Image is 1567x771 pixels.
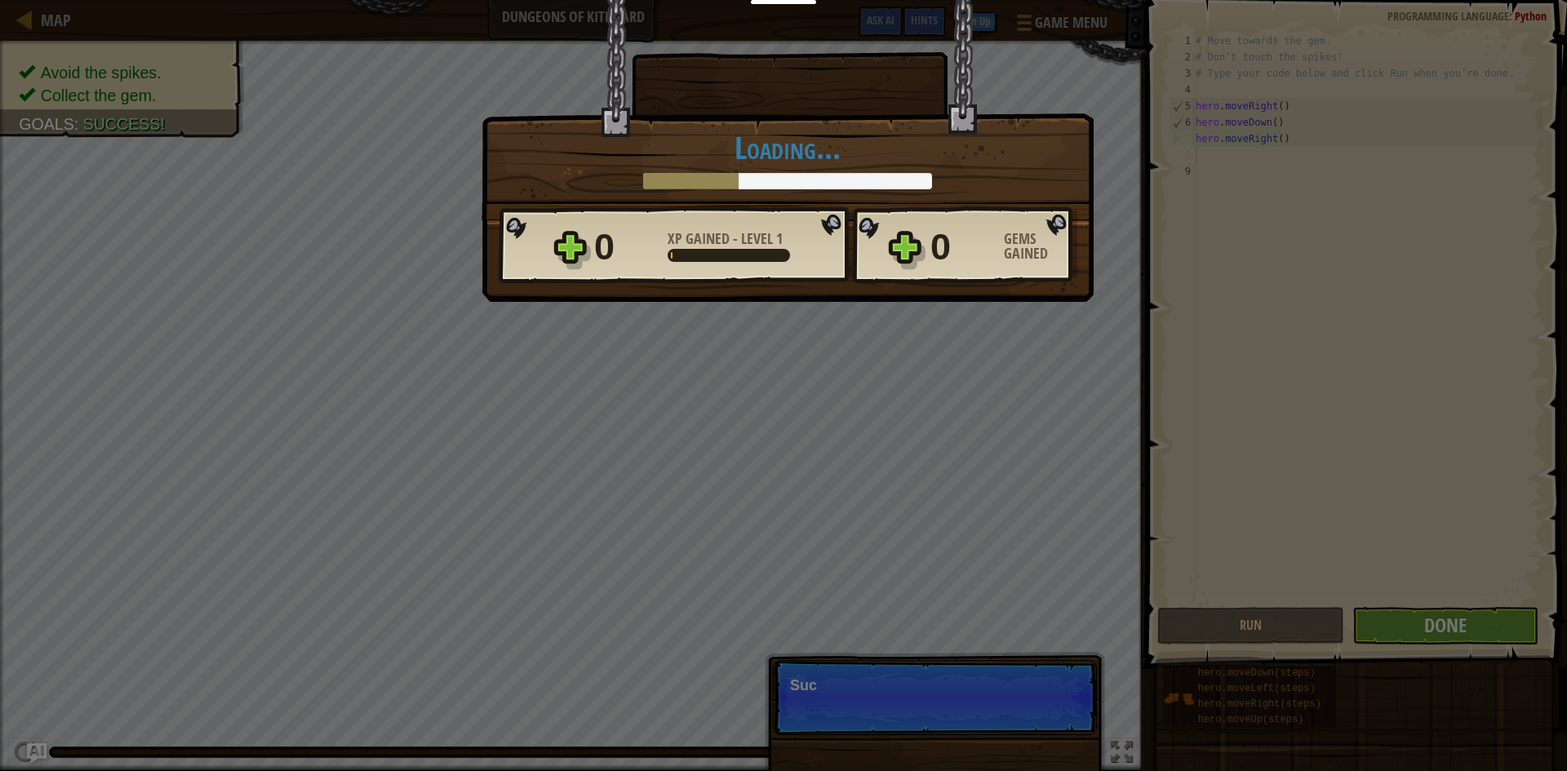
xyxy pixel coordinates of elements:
[1004,232,1077,261] div: Gems Gained
[930,221,994,273] div: 0
[668,228,733,249] span: XP Gained
[776,228,783,249] span: 1
[738,228,776,249] span: Level
[668,232,783,246] div: -
[594,221,658,273] div: 0
[499,131,1076,165] h1: Loading...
